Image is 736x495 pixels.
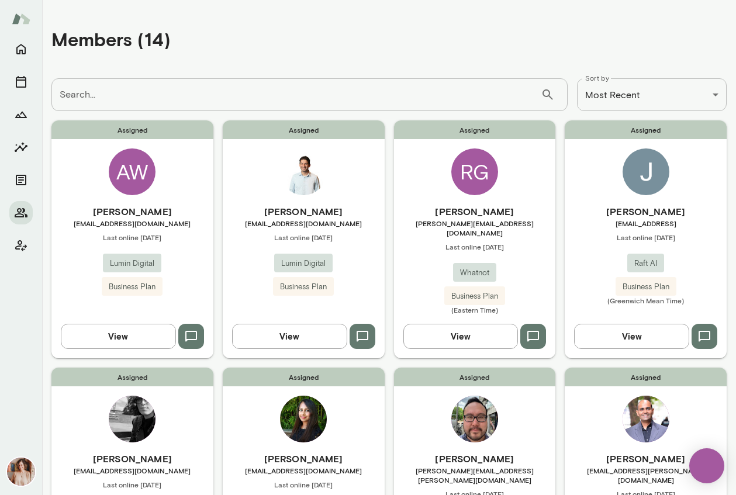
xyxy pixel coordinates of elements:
span: Business Plan [444,290,505,302]
div: RG [451,148,498,195]
button: Home [9,37,33,61]
h6: [PERSON_NAME] [51,205,213,219]
label: Sort by [585,73,609,83]
h6: [PERSON_NAME] [394,452,556,466]
span: (Greenwich Mean Time) [565,296,727,305]
h6: [PERSON_NAME] [223,205,385,219]
h6: [PERSON_NAME] [565,452,727,466]
img: Payam Nael [280,148,327,195]
button: View [403,324,519,348]
h4: Members (14) [51,28,171,50]
span: Assigned [565,368,727,386]
img: Bel Curcio [109,396,156,442]
img: Harsha Aravindakshan [280,396,327,442]
button: View [574,324,689,348]
span: Lumin Digital [274,258,333,269]
span: Raft AI [627,258,664,269]
span: [EMAIL_ADDRESS][PERSON_NAME][DOMAIN_NAME] [565,466,727,484]
span: Assigned [223,368,385,386]
span: Assigned [394,368,556,386]
button: Documents [9,168,33,192]
span: (Eastern Time) [394,305,556,314]
span: Last online [DATE] [565,233,727,242]
div: Most Recent [577,78,727,111]
button: Sessions [9,70,33,94]
span: Last online [DATE] [223,233,385,242]
span: [EMAIL_ADDRESS][DOMAIN_NAME] [51,466,213,475]
span: [EMAIL_ADDRESS][DOMAIN_NAME] [51,219,213,228]
span: Last online [DATE] [223,480,385,489]
img: Nancy Alsip [7,458,35,486]
span: Last online [DATE] [51,480,213,489]
span: [PERSON_NAME][EMAIL_ADDRESS][PERSON_NAME][DOMAIN_NAME] [394,466,556,484]
span: Assigned [565,120,727,139]
button: Insights [9,136,33,159]
img: George Evans [451,396,498,442]
button: Client app [9,234,33,257]
div: AW [109,148,156,195]
span: Business Plan [273,281,334,293]
span: Last online [DATE] [394,242,556,251]
span: Business Plan [616,281,676,293]
img: Lux Nagarajan [623,396,669,442]
span: Last online [DATE] [51,233,213,242]
h6: [PERSON_NAME] [565,205,727,219]
h6: [PERSON_NAME] [51,452,213,466]
img: Jack Taylor [623,148,669,195]
button: View [232,324,347,348]
span: Whatnot [453,267,496,279]
span: [EMAIL_ADDRESS] [565,219,727,228]
span: Lumin Digital [103,258,161,269]
span: Assigned [223,120,385,139]
button: Growth Plan [9,103,33,126]
img: Mento [12,8,30,30]
button: View [61,324,176,348]
h6: [PERSON_NAME] [223,452,385,466]
span: Business Plan [102,281,163,293]
h6: [PERSON_NAME] [394,205,556,219]
span: Assigned [394,120,556,139]
span: [EMAIL_ADDRESS][DOMAIN_NAME] [223,219,385,228]
span: Assigned [51,120,213,139]
span: [EMAIL_ADDRESS][DOMAIN_NAME] [223,466,385,475]
span: [PERSON_NAME][EMAIL_ADDRESS][DOMAIN_NAME] [394,219,556,237]
button: Members [9,201,33,224]
span: Assigned [51,368,213,386]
